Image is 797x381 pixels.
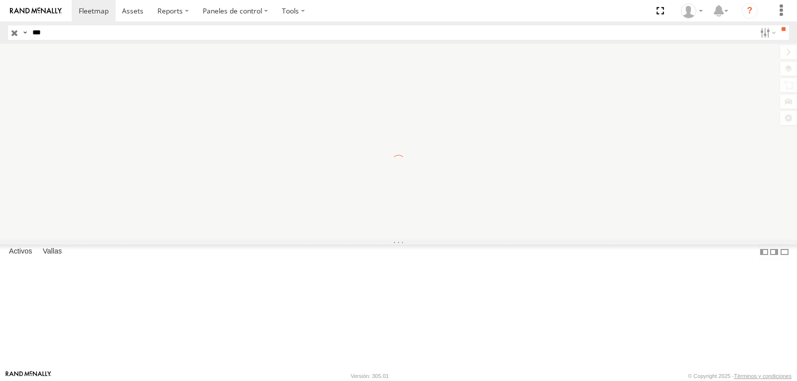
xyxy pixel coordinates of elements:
img: rand-logo.svg [10,7,62,14]
font: ? [747,5,752,15]
div: Daniel Lupio [677,3,706,18]
label: Tabla de resumen del muelle a la derecha [769,245,779,259]
label: Activos [4,245,37,259]
label: Consulta de búsqueda [21,25,29,40]
label: Vallas [38,245,67,259]
a: Visita nuestro sitio web [5,371,51,381]
font: © Copyright 2025 - [688,373,734,379]
label: Tabla de resumen del muelle a la izquierda [759,245,769,259]
label: Opciones de filtro de búsqueda [756,25,778,40]
font: Versión: 305.01 [351,373,389,379]
font: Activos [9,247,32,255]
label: Ocultar tabla de resumen [780,245,790,259]
font: Paneles de control [203,6,262,15]
a: Términos y condiciones [734,373,792,379]
font: Vallas [43,247,62,255]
